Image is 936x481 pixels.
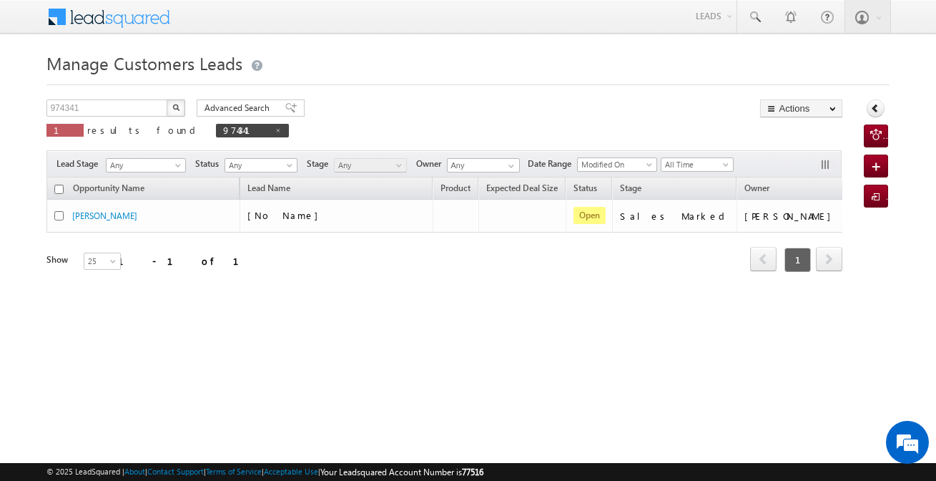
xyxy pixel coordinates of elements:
[147,467,204,476] a: Contact Support
[66,180,152,199] a: Opportunity Name
[223,124,267,136] span: 974341
[206,467,262,476] a: Terms of Service
[46,253,72,266] div: Show
[479,180,565,199] a: Expected Deal Size
[124,467,145,476] a: About
[573,207,606,224] span: Open
[816,248,842,271] a: next
[307,157,334,170] span: Stage
[620,183,641,193] span: Stage
[566,180,604,199] a: Status
[172,104,179,111] img: Search
[784,248,811,272] span: 1
[225,158,297,173] a: Any
[46,465,483,479] span: © 2025 LeadSquared | | | | |
[440,183,471,193] span: Product
[334,158,407,173] a: Any
[744,210,838,223] div: [PERSON_NAME]
[247,209,325,221] span: [No Name]
[54,185,64,194] input: Check all records
[118,253,256,269] div: 1 - 1 of 1
[613,180,649,199] a: Stage
[106,158,186,173] a: Any
[816,247,842,271] span: next
[72,210,137,221] a: [PERSON_NAME]
[56,157,104,170] span: Lead Stage
[661,157,734,172] a: All Time
[240,180,297,199] span: Lead Name
[416,157,447,170] span: Owner
[264,467,318,476] a: Acceptable Use
[661,158,729,171] span: All Time
[620,210,730,223] div: Sales Marked
[501,159,518,173] a: Show All Items
[84,255,122,268] span: 25
[205,102,274,115] span: Advanced Search
[107,159,181,172] span: Any
[335,159,403,172] span: Any
[54,124,77,136] span: 1
[744,183,769,193] span: Owner
[84,253,121,270] a: 25
[73,183,144,193] span: Opportunity Name
[578,158,652,171] span: Modified On
[750,247,777,271] span: prev
[320,467,483,477] span: Your Leadsquared Account Number is
[46,52,242,74] span: Manage Customers Leads
[195,157,225,170] span: Status
[225,159,293,172] span: Any
[462,467,483,477] span: 77516
[486,183,558,193] span: Expected Deal Size
[750,248,777,271] a: prev
[577,157,657,172] a: Modified On
[528,157,577,170] span: Date Range
[447,158,520,173] input: Type to Search
[87,124,201,136] span: results found
[760,99,842,117] button: Actions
